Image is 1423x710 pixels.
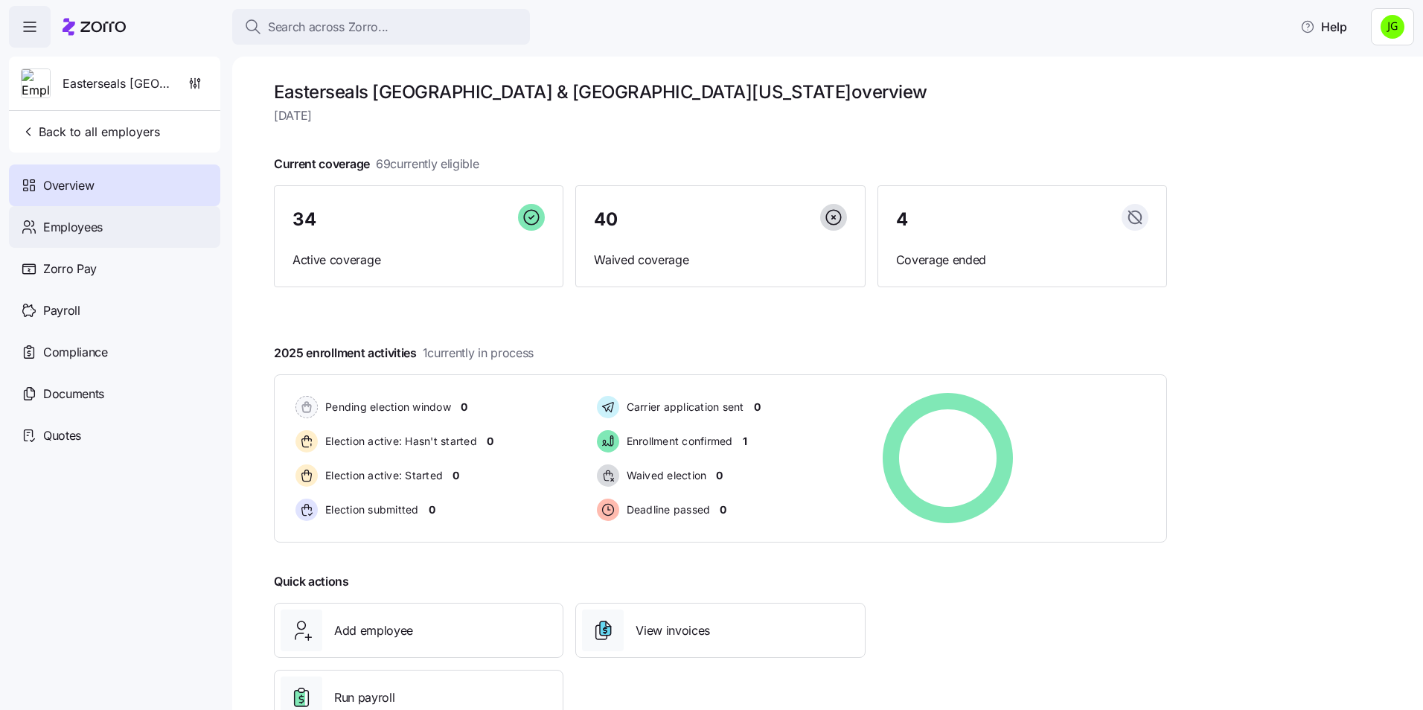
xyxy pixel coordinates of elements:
a: Overview [9,164,220,206]
span: Waived election [622,468,707,483]
button: Help [1288,12,1359,42]
span: Overview [43,176,94,195]
span: Election active: Hasn't started [321,434,477,449]
span: Coverage ended [896,251,1148,269]
a: Compliance [9,331,220,373]
span: 0 [487,434,493,449]
span: Election submitted [321,502,419,517]
span: 0 [716,468,723,483]
span: 0 [429,502,435,517]
span: Carrier application sent [622,400,744,415]
img: Employer logo [22,69,50,99]
span: 0 [720,502,726,517]
span: Deadline passed [622,502,711,517]
span: Waived coverage [594,251,846,269]
span: 1 currently in process [423,344,534,362]
a: Documents [9,373,220,415]
button: Search across Zorro... [232,9,530,45]
span: 34 [292,211,316,228]
span: Current coverage [274,155,479,173]
button: Back to all employers [15,117,166,147]
span: Help [1300,18,1347,36]
a: Zorro Pay [9,248,220,290]
span: 0 [461,400,467,415]
span: Election active: Started [321,468,443,483]
span: Payroll [43,301,80,320]
a: Employees [9,206,220,248]
span: Back to all employers [21,123,160,141]
span: 4 [896,211,908,228]
span: Compliance [43,343,108,362]
a: Quotes [9,415,220,456]
span: Quotes [43,426,81,445]
h1: Easterseals [GEOGRAPHIC_DATA] & [GEOGRAPHIC_DATA][US_STATE] overview [274,80,1167,103]
span: [DATE] [274,106,1167,125]
span: 69 currently eligible [376,155,479,173]
span: Search across Zorro... [268,18,388,36]
span: Add employee [334,621,413,640]
span: Easterseals [GEOGRAPHIC_DATA] & [GEOGRAPHIC_DATA][US_STATE] [63,74,170,93]
span: Quick actions [274,572,349,591]
span: 0 [453,468,459,483]
span: Employees [43,218,103,237]
span: Run payroll [334,688,394,707]
span: View invoices [636,621,710,640]
img: a4774ed6021b6d0ef619099e609a7ec5 [1381,15,1404,39]
span: Documents [43,385,104,403]
span: 40 [594,211,617,228]
span: Zorro Pay [43,260,97,278]
span: Pending election window [321,400,451,415]
span: Enrollment confirmed [622,434,733,449]
span: 0 [754,400,761,415]
a: Payroll [9,290,220,331]
span: 2025 enrollment activities [274,344,534,362]
span: 1 [743,434,747,449]
span: Active coverage [292,251,545,269]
